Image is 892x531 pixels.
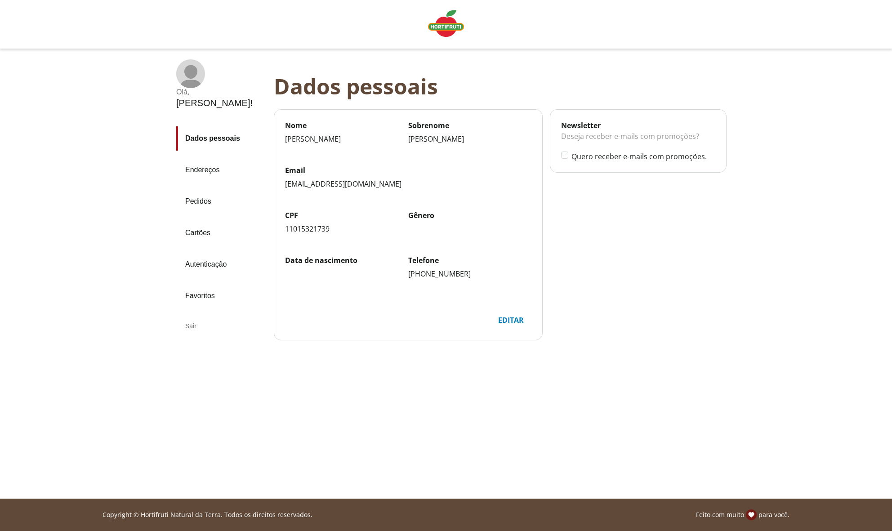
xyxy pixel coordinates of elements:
[176,221,267,245] a: Cartões
[571,152,715,161] label: Quero receber e-mails com promoções.
[176,315,267,337] div: Sair
[285,120,408,130] label: Nome
[561,130,715,151] div: Deseja receber e-mails com promoções?
[176,189,267,214] a: Pedidos
[561,120,715,130] div: Newsletter
[176,252,267,277] a: Autenticação
[285,179,531,189] div: [EMAIL_ADDRESS][DOMAIN_NAME]
[274,74,734,98] div: Dados pessoais
[408,255,531,265] label: Telefone
[285,210,408,220] label: CPF
[176,158,267,182] a: Endereços
[4,509,888,520] div: Linha de sessão
[408,134,531,144] div: [PERSON_NAME]
[176,98,253,108] div: [PERSON_NAME] !
[408,269,531,279] div: [PHONE_NUMBER]
[285,165,531,175] label: Email
[491,311,531,329] button: Editar
[176,126,267,151] a: Dados pessoais
[491,312,531,329] div: Editar
[408,210,531,220] label: Gênero
[176,88,253,96] div: Olá ,
[408,120,531,130] label: Sobrenome
[285,255,408,265] label: Data de nascimento
[428,10,464,37] img: Logo
[176,284,267,308] a: Favoritos
[285,134,408,144] div: [PERSON_NAME]
[424,6,468,42] a: Logo
[696,509,789,520] p: Feito com muito para você.
[746,509,757,520] img: amor
[103,510,312,519] p: Copyright © Hortifruti Natural da Terra. Todos os direitos reservados.
[285,224,408,234] div: 11015321739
